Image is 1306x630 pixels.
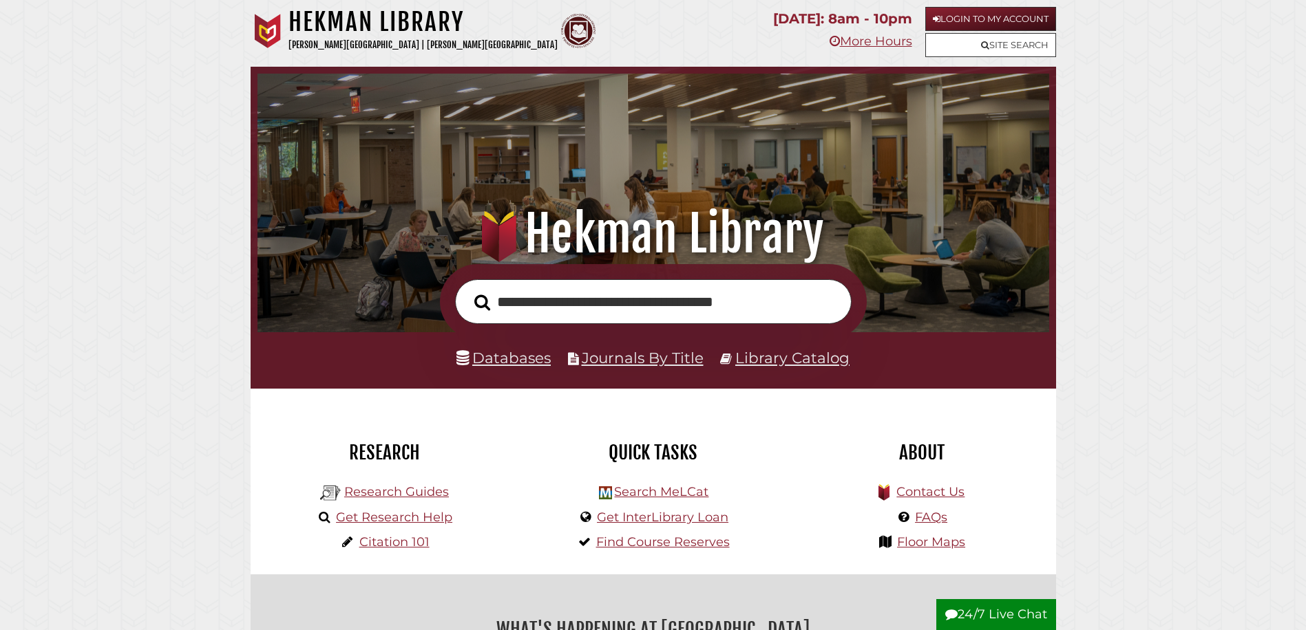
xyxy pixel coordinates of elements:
a: Journals By Title [582,349,704,367]
img: Hekman Library Logo [599,486,612,499]
h2: Quick Tasks [529,441,777,464]
a: Floor Maps [897,534,965,550]
h1: Hekman Library [277,204,1029,264]
a: Site Search [925,33,1056,57]
img: Calvin Theological Seminary [561,14,596,48]
h1: Hekman Library [288,7,558,37]
a: Login to My Account [925,7,1056,31]
a: Get Research Help [336,510,452,525]
i: Search [474,294,490,311]
a: Get InterLibrary Loan [597,510,728,525]
a: More Hours [830,34,912,49]
p: [PERSON_NAME][GEOGRAPHIC_DATA] | [PERSON_NAME][GEOGRAPHIC_DATA] [288,37,558,53]
h2: About [798,441,1046,464]
button: Search [467,290,497,315]
h2: Research [261,441,509,464]
img: Calvin University [251,14,285,48]
a: Databases [456,349,551,367]
a: Library Catalog [735,349,850,367]
a: Search MeLCat [614,484,708,499]
a: Research Guides [344,484,449,499]
a: FAQs [915,510,947,525]
a: Contact Us [896,484,965,499]
img: Hekman Library Logo [320,483,341,503]
a: Find Course Reserves [596,534,730,550]
p: [DATE]: 8am - 10pm [773,7,912,31]
a: Citation 101 [359,534,430,550]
